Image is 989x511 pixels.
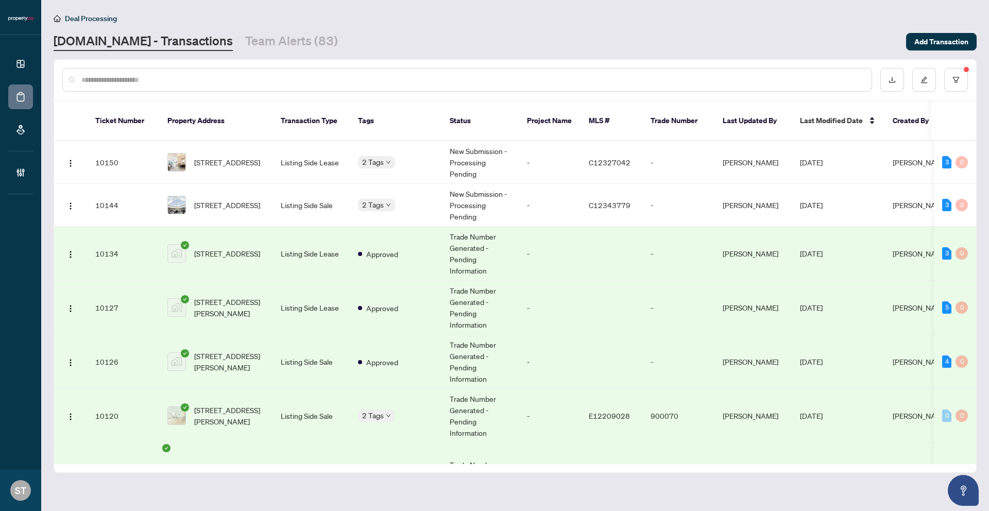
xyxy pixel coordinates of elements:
div: 0 [956,301,968,314]
span: Approved [366,356,398,368]
span: [STREET_ADDRESS][PERSON_NAME] [194,350,264,373]
button: Add Transaction [906,33,977,50]
span: Add Transaction [914,33,968,50]
span: Approved [366,302,398,314]
td: Listing Side Lease [272,141,350,184]
span: down [386,160,391,165]
th: Tags [350,101,441,141]
td: [PERSON_NAME] [714,141,792,184]
span: 2 Tags [362,156,384,168]
button: Logo [62,353,79,370]
td: - [519,184,581,227]
span: check-circle [162,444,170,452]
img: thumbnail-img [168,154,185,171]
div: 0 [956,156,968,168]
button: Logo [62,154,79,171]
td: 10127 [87,281,159,335]
span: [DATE] [800,411,823,420]
a: Team Alerts (83) [245,32,338,51]
td: Trade Number Generated - Pending Information [441,335,519,389]
td: Trade Number Generated - Pending Information [441,389,519,443]
img: Logo [66,304,75,313]
th: Last Updated By [714,101,792,141]
div: 0 [956,247,968,260]
span: filter [952,76,960,83]
td: 10126 [87,335,159,389]
span: [DATE] [800,303,823,312]
div: 0 [956,355,968,368]
span: [STREET_ADDRESS][PERSON_NAME] [194,296,264,319]
td: Listing Side Lease [272,281,350,335]
img: thumbnail-img [168,353,185,370]
th: Created By [884,101,946,141]
div: 4 [942,355,951,368]
span: Last Modified Date [800,115,863,126]
span: [STREET_ADDRESS] [194,199,260,211]
span: check-circle [181,403,189,412]
td: New Submission - Processing Pending [441,141,519,184]
td: [PERSON_NAME] [714,281,792,335]
span: [DATE] [800,249,823,258]
div: 3 [942,156,951,168]
span: C12343779 [589,200,630,210]
td: - [519,389,581,443]
td: - [642,335,714,389]
img: thumbnail-img [168,196,185,214]
span: check-circle [181,349,189,357]
button: Logo [62,299,79,316]
th: MLS # [581,101,642,141]
td: Listing Side Lease [272,227,350,281]
span: [PERSON_NAME] [893,303,948,312]
th: Property Address [159,101,272,141]
a: [DOMAIN_NAME] - Transactions [54,32,233,51]
th: Ticket Number [87,101,159,141]
div: 3 [942,247,951,260]
span: home [54,15,61,22]
div: 0 [956,199,968,211]
span: edit [920,76,928,83]
th: Status [441,101,519,141]
span: [DATE] [800,200,823,210]
span: down [386,202,391,208]
img: thumbnail-img [168,299,185,316]
td: Trade Number Generated - Pending Information [441,281,519,335]
td: 10134 [87,227,159,281]
td: 10120 [87,389,159,443]
button: Logo [62,407,79,424]
td: [PERSON_NAME] [714,227,792,281]
td: - [519,227,581,281]
span: [PERSON_NAME] [893,249,948,258]
button: download [880,68,904,92]
td: - [642,141,714,184]
span: check-circle [181,295,189,303]
td: Listing Side Sale [272,184,350,227]
img: Logo [66,250,75,259]
td: Listing Side Sale [272,335,350,389]
span: download [889,76,896,83]
img: Logo [66,413,75,421]
span: [STREET_ADDRESS][PERSON_NAME] [194,404,264,427]
span: [STREET_ADDRESS] [194,248,260,259]
span: 2 Tags [362,199,384,211]
div: 0 [956,410,968,422]
button: edit [912,68,936,92]
td: 900070 [642,389,714,443]
td: [PERSON_NAME] [714,184,792,227]
span: [PERSON_NAME] [893,200,948,210]
div: 0 [942,410,951,422]
span: ST [15,483,26,498]
span: Approved [366,248,398,260]
td: - [519,281,581,335]
button: Open asap [948,475,979,506]
td: 10144 [87,184,159,227]
img: thumbnail-img [168,245,185,262]
div: 5 [942,301,951,314]
span: [PERSON_NAME] [893,411,948,420]
span: check-circle [181,241,189,249]
span: 2 Tags [362,410,384,421]
td: - [642,184,714,227]
img: logo [8,15,33,22]
th: Project Name [519,101,581,141]
button: filter [944,68,968,92]
button: Logo [62,197,79,213]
